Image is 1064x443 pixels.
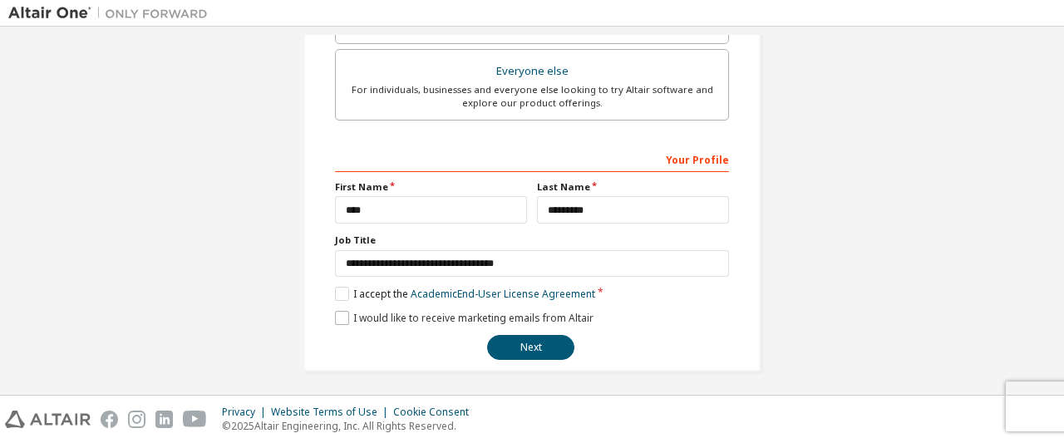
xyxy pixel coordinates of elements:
[335,234,729,247] label: Job Title
[155,411,173,428] img: linkedin.svg
[222,419,479,433] p: © 2025 Altair Engineering, Inc. All Rights Reserved.
[537,180,729,194] label: Last Name
[411,287,595,301] a: Academic End-User License Agreement
[5,411,91,428] img: altair_logo.svg
[128,411,145,428] img: instagram.svg
[393,406,479,419] div: Cookie Consent
[335,145,729,172] div: Your Profile
[346,83,718,110] div: For individuals, businesses and everyone else looking to try Altair software and explore our prod...
[487,335,574,360] button: Next
[183,411,207,428] img: youtube.svg
[101,411,118,428] img: facebook.svg
[222,406,271,419] div: Privacy
[8,5,216,22] img: Altair One
[335,311,594,325] label: I would like to receive marketing emails from Altair
[271,406,393,419] div: Website Terms of Use
[346,60,718,83] div: Everyone else
[335,180,527,194] label: First Name
[335,287,595,301] label: I accept the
